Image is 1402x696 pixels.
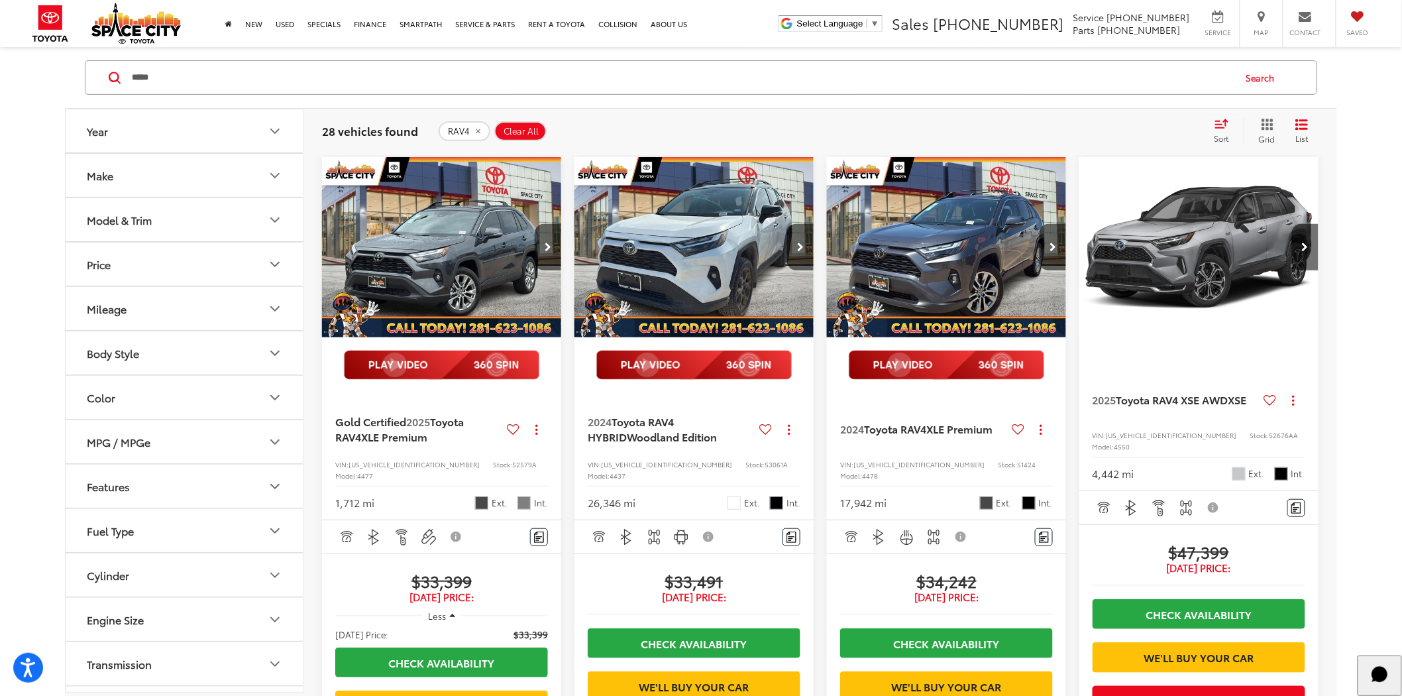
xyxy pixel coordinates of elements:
[366,529,382,546] img: Bluetooth®
[87,347,139,359] div: Body Style
[504,126,539,137] span: Clear All
[87,569,129,581] div: Cylinder
[66,642,304,685] button: TransmissionTransmission
[361,429,427,444] span: XLE Premium
[1249,467,1265,480] span: Ext.
[1106,430,1237,440] span: [US_VEHICLE_IDENTIFICATION_NUMBER]
[335,471,357,481] span: Model:
[646,529,663,546] img: 4WD/AWD
[673,529,690,546] img: Android Auto
[335,459,349,469] span: VIN:
[87,213,152,226] div: Model & Trim
[335,414,406,429] span: Gold Certified
[588,459,601,469] span: VIN:
[1040,224,1066,270] button: Next image
[574,157,815,337] a: 2024 Toyota RAV4 HYBRID Woodland Edition2024 Toyota RAV4 HYBRID Woodland Edition2024 Toyota RAV4 ...
[588,591,800,604] span: [DATE] Price:
[574,157,815,337] div: 2024 Toyota RAV4 HYBRID Woodland Edition 0
[1093,392,1116,407] span: 2025
[997,496,1012,509] span: Ext.
[849,351,1044,380] img: full motion video
[267,123,283,139] div: Year
[787,224,814,270] button: Next image
[618,529,635,546] img: Bluetooth®
[926,421,993,436] span: XLE Premium
[66,420,304,463] button: MPG / MPGeMPG / MPGe
[87,258,111,270] div: Price
[349,459,480,469] span: [US_VEHICLE_IDENTIFICATION_NUMBER]
[840,471,862,481] span: Model:
[1035,528,1053,546] button: Comments
[267,434,283,450] div: MPG / MPGe
[448,126,470,137] span: RAV4
[492,496,508,509] span: Ext.
[87,524,134,537] div: Fuel Type
[797,19,879,29] a: Select Language​
[1259,133,1275,145] span: Grid
[66,243,304,286] button: PricePrice
[267,390,283,406] div: Color
[1234,61,1294,94] button: Search
[494,121,547,141] button: Clear All
[66,154,304,197] button: MakeMake
[1039,496,1053,509] span: Int.
[588,571,800,591] span: $33,491
[770,496,783,510] span: Black
[1203,494,1225,522] button: View Disclaimer
[840,421,864,436] span: 2024
[429,610,447,622] span: Less
[610,471,625,481] span: 4437
[1093,392,1259,407] a: 2025Toyota RAV4 XSE AWDXSE
[66,287,304,330] button: MileageMileage
[596,351,792,380] img: full motion video
[1232,467,1246,481] span: Silver Sky Met W/Blk
[357,471,373,481] span: 4477
[601,459,732,469] span: [US_VEHICLE_IDENTIFICATION_NUMBER]
[335,414,502,444] a: Gold Certified2025Toyota RAV4XLE Premium
[335,591,548,604] span: [DATE] Price:
[1178,500,1195,516] img: 4WD/AWD
[840,571,1053,591] span: $34,242
[421,529,437,546] img: Aux Input
[871,529,887,546] img: Bluetooth®
[867,19,867,29] span: ​
[588,495,635,510] div: 26,346 mi
[950,523,973,551] button: View Disclaimer
[322,123,418,139] span: 28 vehicles found
[588,414,612,429] span: 2024
[1093,599,1305,629] a: Check Availability
[422,604,462,628] button: Less
[840,628,1053,658] a: Check Availability
[745,459,765,469] span: Stock:
[267,212,283,228] div: Model & Trim
[517,496,531,510] span: Dapple Gray
[1285,118,1319,145] button: List View
[588,414,674,443] span: Toyota RAV4 HYBRID
[1093,561,1305,575] span: [DATE] Price:
[66,376,304,419] button: ColorColor
[744,496,760,509] span: Ext.
[590,529,607,546] img: Adaptive Cruise Control
[1291,502,1302,514] img: Comments
[933,13,1064,34] span: [PHONE_NUMBER]
[1073,23,1095,36] span: Parts
[797,19,863,29] span: Select Language
[1292,224,1319,270] button: Next image
[493,459,512,469] span: Stock:
[87,613,144,626] div: Engine Size
[840,422,1006,436] a: 2024Toyota RAV4XLE Premium
[530,528,548,546] button: Comments
[66,198,304,241] button: Model & TrimModel & Trim
[574,157,815,338] img: 2024 Toyota RAV4 HYBRID Woodland Edition
[840,459,853,469] span: VIN:
[321,157,563,337] div: 2025 Toyota RAV4 XLE Premium 0
[66,465,304,508] button: FeaturesFeatures
[786,496,800,509] span: Int.
[843,529,859,546] img: Adaptive Cruise Control
[267,523,283,539] div: Fuel Type
[1363,658,1397,692] svg: Start Chat
[335,628,388,641] span: [DATE] Price:
[826,157,1067,338] img: 2024 Toyota RAV4 XLE Premium
[786,532,797,543] img: Comments
[534,496,548,509] span: Int.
